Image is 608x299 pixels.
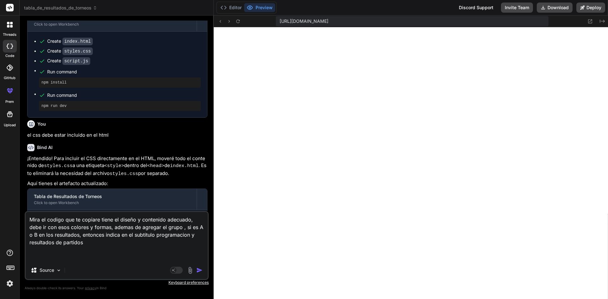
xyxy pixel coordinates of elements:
[25,285,209,291] p: Always double-check its answers. Your in Bind
[85,286,96,290] span: privacy
[47,48,93,54] div: Create
[37,144,53,151] h6: Bind AI
[4,75,16,81] label: GitHub
[41,80,198,85] pre: npm install
[244,3,275,12] button: Preview
[47,69,201,75] span: Run command
[40,267,54,273] p: Source
[34,193,190,200] div: Tabla de Resultados de Torneos
[187,267,194,274] img: attachment
[26,212,208,261] textarea: Mira el codigo que te copiare tiene el diseño y contenido adecuado, debe ir con esos colores y fo...
[47,38,93,45] div: Create
[62,38,93,45] code: index.html
[110,171,138,177] code: styles.css
[501,3,533,13] button: Invite Team
[280,18,328,24] span: [URL][DOMAIN_NAME]
[214,27,608,299] iframe: Preview
[4,278,15,289] img: settings
[27,155,207,178] p: ¡Entendido! Para incluir el CSS directamente en el HTML, moveré todo el contenido de a una etique...
[5,53,14,59] label: code
[27,180,207,187] p: Aquí tienes el artefacto actualizado:
[25,280,209,285] p: Keyboard preferences
[47,58,90,64] div: Create
[27,132,207,139] p: el css debe estar incluido en el html
[104,163,124,169] code: <style>
[455,3,497,13] div: Discord Support
[28,189,197,210] button: Tabla de Resultados de TorneosClick to open Workbench
[147,163,164,169] code: <head>
[24,5,97,11] span: tabla_de_resultados_de_torneos
[62,57,90,65] code: script.js
[28,10,197,31] button: Tabla de Resultados de TorneosClick to open Workbench
[34,22,190,27] div: Click to open Workbench
[56,268,61,273] img: Pick Models
[34,200,190,205] div: Click to open Workbench
[62,47,93,55] code: styles.css
[4,122,16,128] label: Upload
[196,267,203,273] img: icon
[47,92,201,98] span: Run command
[3,32,16,37] label: threads
[44,163,73,169] code: styles.css
[41,103,198,109] pre: npm run dev
[5,99,14,104] label: prem
[218,3,244,12] button: Editor
[37,121,46,127] h6: You
[170,163,199,169] code: index.html
[576,3,605,13] button: Deploy
[537,3,573,13] button: Download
